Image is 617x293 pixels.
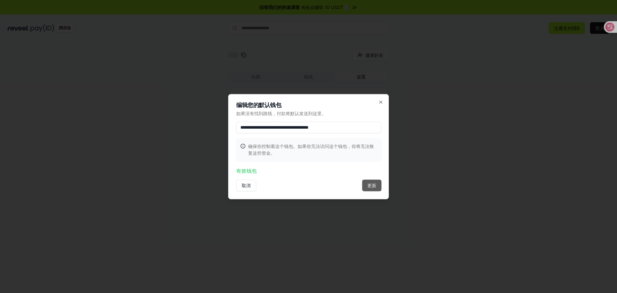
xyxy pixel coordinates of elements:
font: 确保你控制着这个钱包。如果你无法访问这个钱包，你将无法恢复这些资金。 [248,143,374,155]
font: 钱包 [246,167,257,174]
button: 更新 [362,179,381,191]
font: 有效 [236,167,246,174]
font: 编辑您的默认钱包 [236,101,281,108]
font: 如果没有找到路线，付款将默认发送到这里。 [236,110,326,116]
font: 取消 [242,183,251,188]
font: 更新 [367,183,376,188]
button: 取消 [236,179,256,191]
